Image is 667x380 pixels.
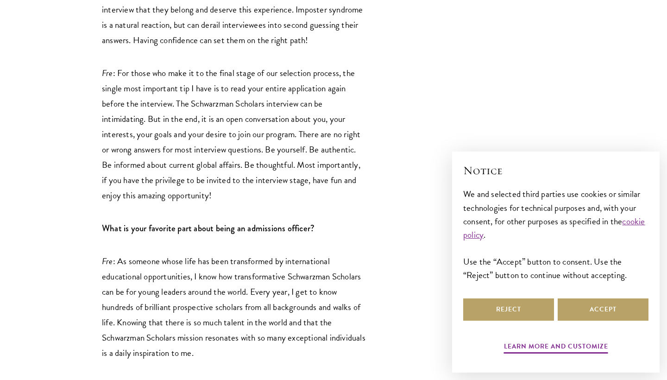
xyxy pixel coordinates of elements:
p: : As someone whose life has been transformed by international educational opportunities, I know h... [102,253,366,361]
button: Reject [463,298,554,321]
em: Fre [102,66,113,80]
h2: Notice [463,163,648,178]
p: : For those who make it to the final stage of our selection process, the single most important ti... [102,65,366,203]
a: cookie policy [463,215,645,241]
em: Fre [102,254,113,268]
button: Learn more and customize [504,341,608,355]
strong: What is your favorite part about being an admissions officer? [102,222,315,234]
div: We and selected third parties use cookies or similar technologies for technical purposes and, wit... [463,187,648,281]
button: Accept [558,298,648,321]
